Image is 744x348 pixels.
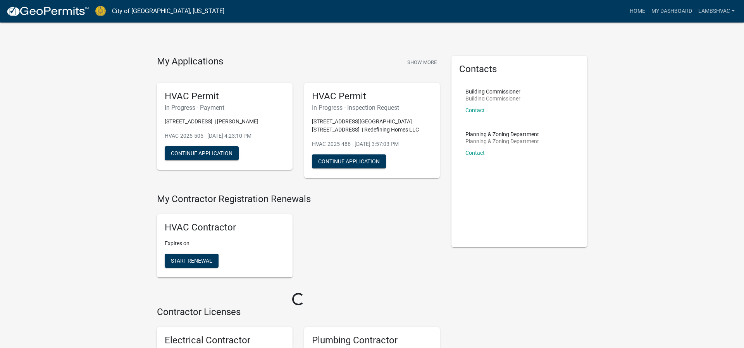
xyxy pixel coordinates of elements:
[465,107,485,113] a: Contact
[165,118,285,126] p: [STREET_ADDRESS] | [PERSON_NAME]
[165,104,285,111] h6: In Progress - Payment
[312,118,432,134] p: [STREET_ADDRESS][GEOGRAPHIC_DATA][STREET_ADDRESS] | Redefining Homes LLC
[157,56,223,68] h4: My Applications
[312,104,432,111] h6: In Progress - Inspection Request
[465,132,539,137] p: Planning & Zoning Department
[465,89,520,94] p: Building Commissioner
[627,4,648,19] a: Home
[465,96,520,101] p: Building Commissioner
[95,6,106,16] img: City of Jeffersonville, Indiana
[312,91,432,102] h5: HVAC Permit
[165,222,285,233] h5: HVAC Contractor
[165,91,285,102] h5: HVAC Permit
[459,64,579,75] h5: Contacts
[648,4,695,19] a: My Dashboard
[165,239,285,248] p: Expires on
[404,56,440,69] button: Show More
[465,150,485,156] a: Contact
[165,335,285,346] h5: Electrical Contractor
[165,254,219,268] button: Start Renewal
[165,132,285,140] p: HVAC-2025-505 - [DATE] 4:23:10 PM
[112,5,224,18] a: City of [GEOGRAPHIC_DATA], [US_STATE]
[165,146,239,160] button: Continue Application
[312,140,432,148] p: HVAC-2025-486 - [DATE] 3:57:03 PM
[157,194,440,205] h4: My Contractor Registration Renewals
[312,154,386,168] button: Continue Application
[157,194,440,284] wm-registration-list-section: My Contractor Registration Renewals
[695,4,738,19] a: Lambshvac
[312,335,432,346] h5: Plumbing Contractor
[465,139,539,144] p: Planning & Zoning Department
[171,258,212,264] span: Start Renewal
[157,306,440,318] h4: Contractor Licenses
